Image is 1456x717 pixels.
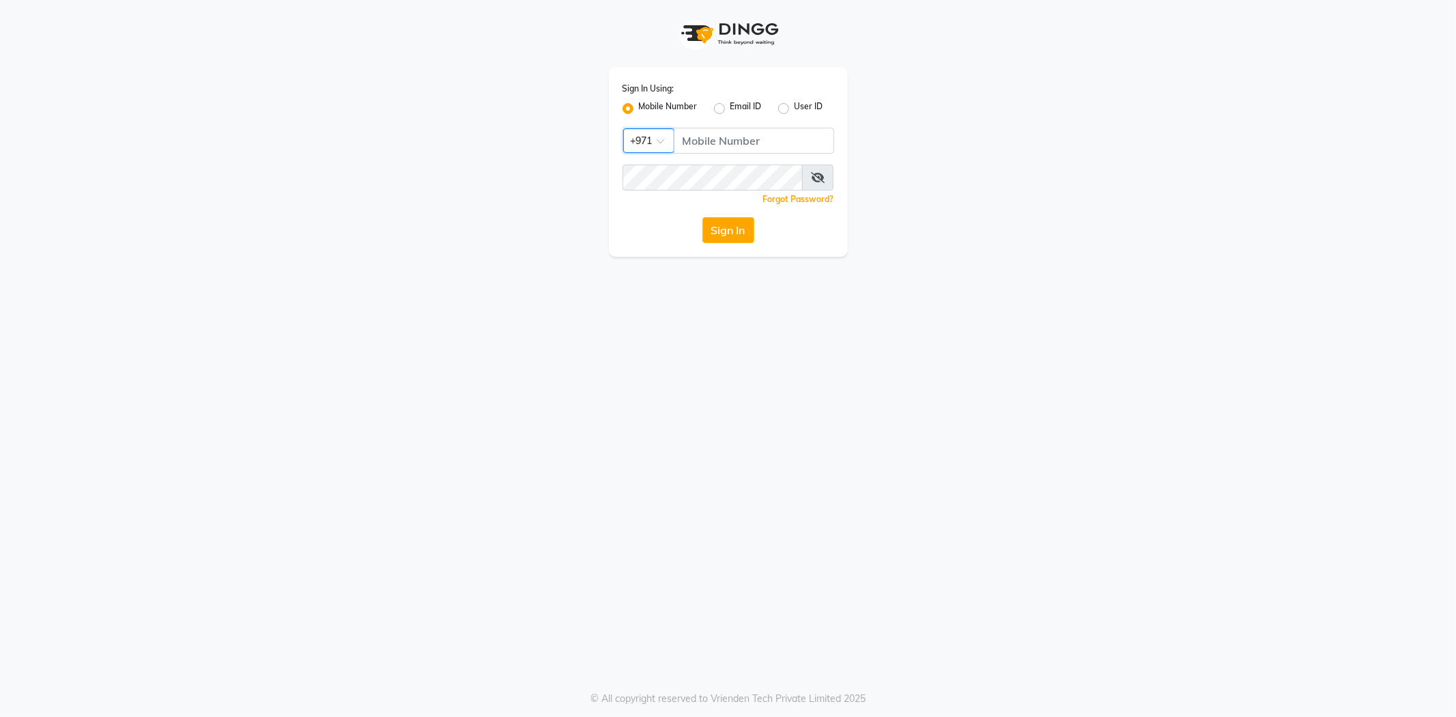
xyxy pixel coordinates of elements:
input: Username [674,128,834,154]
img: logo1.svg [674,14,783,54]
label: Mobile Number [639,100,698,117]
input: Username [623,165,803,191]
label: Email ID [730,100,762,117]
a: Forgot Password? [763,194,834,204]
button: Sign In [702,217,754,243]
label: Sign In Using: [623,83,674,95]
label: User ID [795,100,823,117]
